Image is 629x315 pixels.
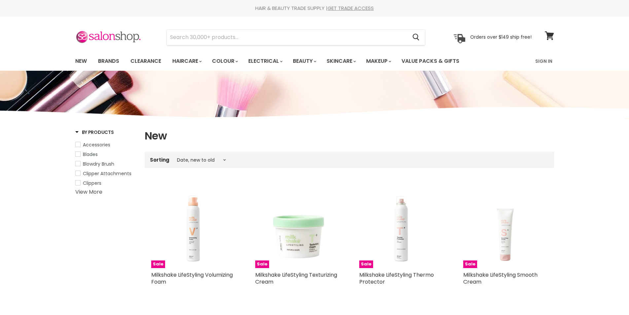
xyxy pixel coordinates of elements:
[167,30,407,45] input: Search
[67,5,562,12] div: HAIR & BEAUTY TRADE SUPPLY |
[151,184,235,268] img: Milkshake LifeStyling Volumizing Foam
[255,184,339,268] a: Milkshake LifeStyling Texturizing Cream Milkshake LifeStyling Texturizing Cream Sale
[75,170,136,177] a: Clipper Attachments
[83,161,114,167] span: Blowdry Brush
[70,54,92,68] a: New
[407,30,425,45] button: Search
[145,129,554,143] h1: New
[151,271,233,286] a: Milkshake LifeStyling Volumizing Foam
[93,54,124,68] a: Brands
[75,151,136,158] a: Blades
[328,5,374,12] a: GET TRADE ACCESS
[207,54,242,68] a: Colour
[150,157,169,163] label: Sorting
[255,184,339,268] img: Milkshake LifeStyling Texturizing Cream
[359,184,443,268] a: Milkshake LifeStyling Thermo Protector Milkshake LifeStyling Thermo Protector Sale
[463,184,547,268] img: Milkshake LifeStyling Smooth Cream
[243,54,287,68] a: Electrical
[75,129,114,136] h3: By Products
[83,170,131,177] span: Clipper Attachments
[255,260,269,268] span: Sale
[125,54,166,68] a: Clearance
[83,151,98,158] span: Blades
[151,184,235,268] a: Milkshake LifeStyling Volumizing Foam Sale
[75,141,136,148] a: Accessories
[167,54,206,68] a: Haircare
[70,52,498,71] ul: Main menu
[288,54,320,68] a: Beauty
[255,271,337,286] a: Milkshake LifeStyling Texturizing Cream
[75,188,102,196] a: View More
[83,141,110,148] span: Accessories
[83,180,101,186] span: Clippers
[531,54,556,68] a: Sign In
[397,54,464,68] a: Value Packs & Gifts
[75,179,136,187] a: Clippers
[463,271,538,286] a: Milkshake LifeStyling Smooth Cream
[67,52,562,71] nav: Main
[151,260,165,268] span: Sale
[359,271,434,286] a: Milkshake LifeStyling Thermo Protector
[470,34,532,40] p: Orders over $149 ship free!
[359,184,443,268] img: Milkshake LifeStyling Thermo Protector
[322,54,360,68] a: Skincare
[75,160,136,168] a: Blowdry Brush
[463,184,547,268] a: Milkshake LifeStyling Smooth Cream Milkshake LifeStyling Smooth Cream Sale
[463,260,477,268] span: Sale
[166,29,425,45] form: Product
[359,260,373,268] span: Sale
[361,54,395,68] a: Makeup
